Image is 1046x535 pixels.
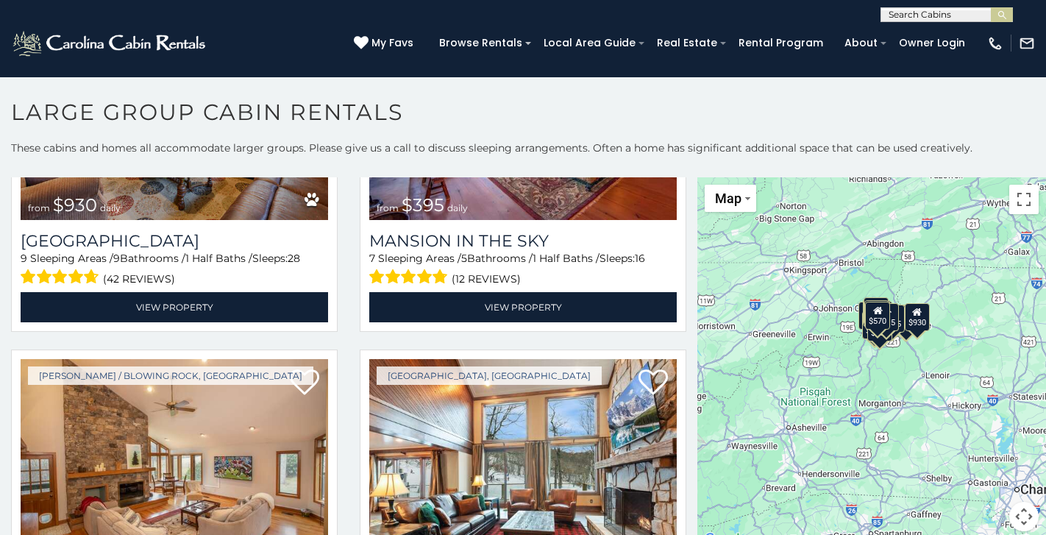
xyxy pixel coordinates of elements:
[863,299,888,327] div: $300
[103,269,175,288] span: (42 reviews)
[1009,185,1039,214] button: Toggle fullscreen view
[21,252,27,265] span: 9
[28,366,313,385] a: [PERSON_NAME] / Blowing Rock, [GEOGRAPHIC_DATA]
[987,35,1003,52] img: phone-regular-white.png
[864,300,889,328] div: $395
[864,297,889,325] div: $300
[369,251,677,288] div: Sleeping Areas / Bathrooms / Sleeps:
[892,32,972,54] a: Owner Login
[21,292,328,322] a: View Property
[11,29,210,58] img: White-1-2.png
[650,32,725,54] a: Real Estate
[867,313,892,341] div: $350
[377,202,399,213] span: from
[369,231,677,251] a: Mansion In The Sky
[369,292,677,322] a: View Property
[21,251,328,288] div: Sleeping Areas / Bathrooms / Sleeps:
[533,252,600,265] span: 1 Half Baths /
[21,231,328,251] h3: Appalachian Mountain Lodge
[53,194,97,216] span: $930
[905,303,930,331] div: $930
[858,302,883,330] div: $295
[1019,35,1035,52] img: mail-regular-white.png
[715,191,741,206] span: Map
[865,302,890,330] div: $570
[461,252,467,265] span: 5
[354,35,417,52] a: My Favs
[377,366,602,385] a: [GEOGRAPHIC_DATA], [GEOGRAPHIC_DATA]
[371,35,413,51] span: My Favs
[447,202,468,213] span: daily
[28,202,50,213] span: from
[402,194,444,216] span: $395
[100,202,121,213] span: daily
[894,305,919,333] div: $695
[705,185,756,212] button: Change map style
[185,252,252,265] span: 1 Half Baths /
[113,252,120,265] span: 9
[432,32,530,54] a: Browse Rentals
[536,32,643,54] a: Local Area Guide
[731,32,830,54] a: Rental Program
[288,252,300,265] span: 28
[874,303,899,331] div: $815
[1009,502,1039,531] button: Map camera controls
[837,32,885,54] a: About
[452,269,521,288] span: (12 reviews)
[635,252,645,265] span: 16
[369,252,375,265] span: 7
[638,368,668,399] a: Add to favorites
[21,231,328,251] a: [GEOGRAPHIC_DATA]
